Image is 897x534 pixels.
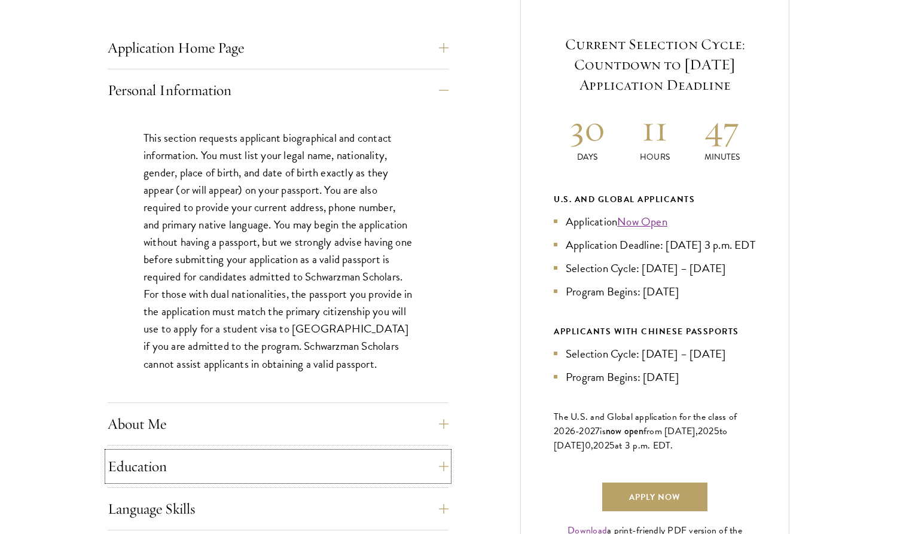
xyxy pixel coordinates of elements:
[688,106,756,151] h2: 47
[595,424,600,438] span: 7
[575,424,595,438] span: -202
[554,34,756,95] h5: Current Selection Cycle: Countdown to [DATE] Application Deadline
[606,424,643,438] span: now open
[554,236,756,254] li: Application Deadline: [DATE] 3 p.m. EDT
[591,438,593,453] span: ,
[621,151,689,163] p: Hours
[108,33,448,62] button: Application Home Page
[554,368,756,386] li: Program Begins: [DATE]
[698,424,714,438] span: 202
[602,483,707,511] a: Apply Now
[108,410,448,438] button: About Me
[554,283,756,300] li: Program Begins: [DATE]
[108,495,448,523] button: Language Skills
[144,129,413,373] p: This section requests applicant biographical and contact information. You must list your legal na...
[554,424,727,453] span: to [DATE]
[617,213,667,230] a: Now Open
[108,452,448,481] button: Education
[108,76,448,105] button: Personal Information
[643,424,698,438] span: from [DATE],
[554,151,621,163] p: Days
[554,324,756,339] div: APPLICANTS WITH CHINESE PASSPORTS
[554,260,756,277] li: Selection Cycle: [DATE] – [DATE]
[593,438,609,453] span: 202
[554,106,621,151] h2: 30
[688,151,756,163] p: Minutes
[585,438,591,453] span: 0
[615,438,673,453] span: at 3 p.m. EDT.
[621,106,689,151] h2: 11
[554,345,756,362] li: Selection Cycle: [DATE] – [DATE]
[554,410,737,438] span: The U.S. and Global application for the class of 202
[554,192,756,207] div: U.S. and Global Applicants
[609,438,615,453] span: 5
[554,213,756,230] li: Application
[714,424,719,438] span: 5
[570,424,575,438] span: 6
[600,424,606,438] span: is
